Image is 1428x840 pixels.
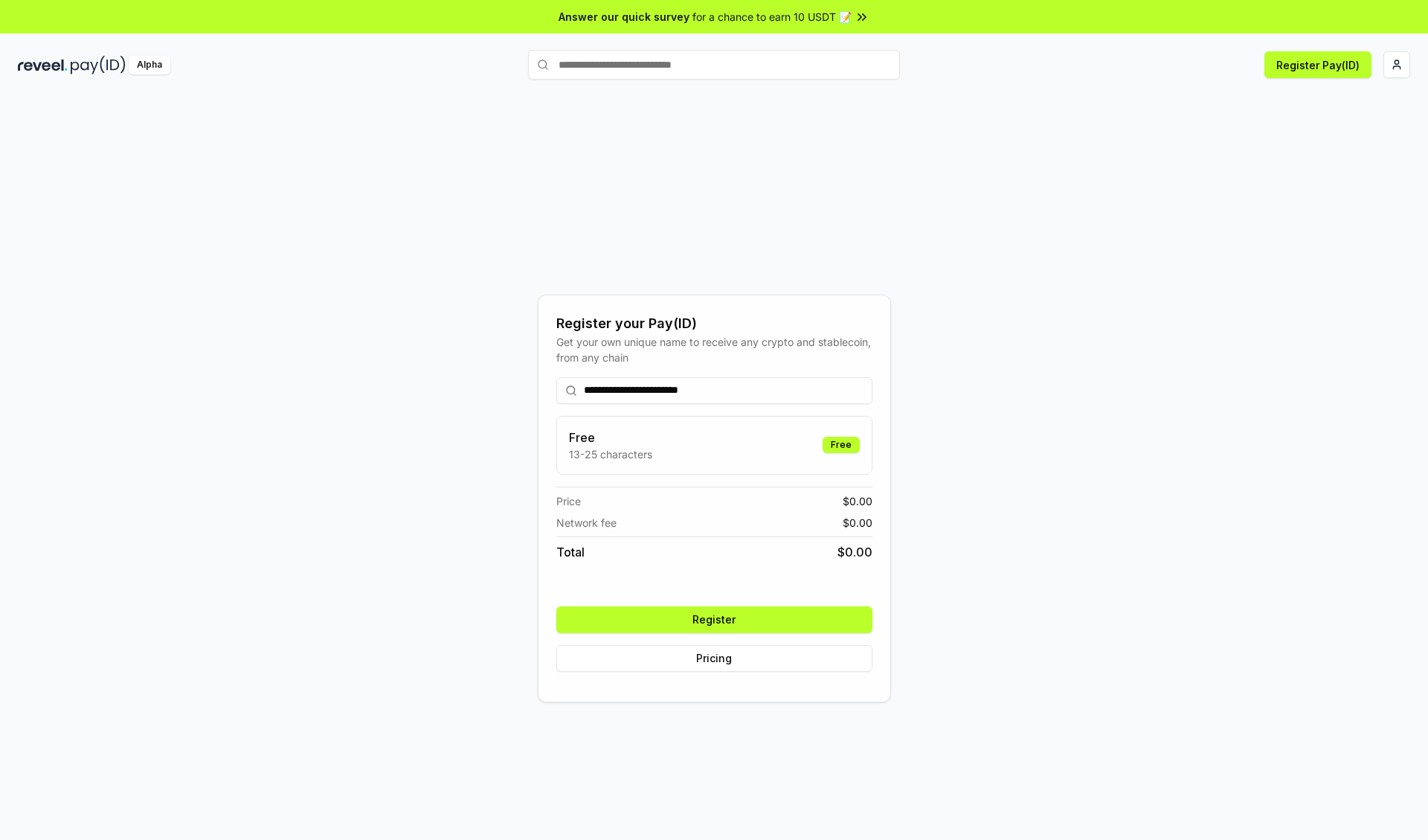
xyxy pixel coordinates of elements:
[843,493,872,509] span: $ 0.00
[556,606,872,633] button: Register
[71,56,126,74] img: pay_id
[692,9,852,25] span: for a chance to earn 10 USDT 📝
[1264,51,1371,78] button: Register Pay(ID)
[18,56,68,74] img: reveel_dark
[837,543,872,561] span: $ 0.00
[556,645,872,672] button: Pricing
[569,429,652,446] h3: Free
[129,56,170,74] div: Alpha
[823,437,860,453] div: Free
[556,515,617,530] span: Network fee
[569,446,652,462] p: 13-25 characters
[556,334,872,365] div: Get your own unique name to receive any crypto and stablecoin, from any chain
[843,515,872,530] span: $ 0.00
[559,9,689,25] span: Answer our quick survey
[556,543,585,561] span: Total
[556,493,581,509] span: Price
[556,313,872,334] div: Register your Pay(ID)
